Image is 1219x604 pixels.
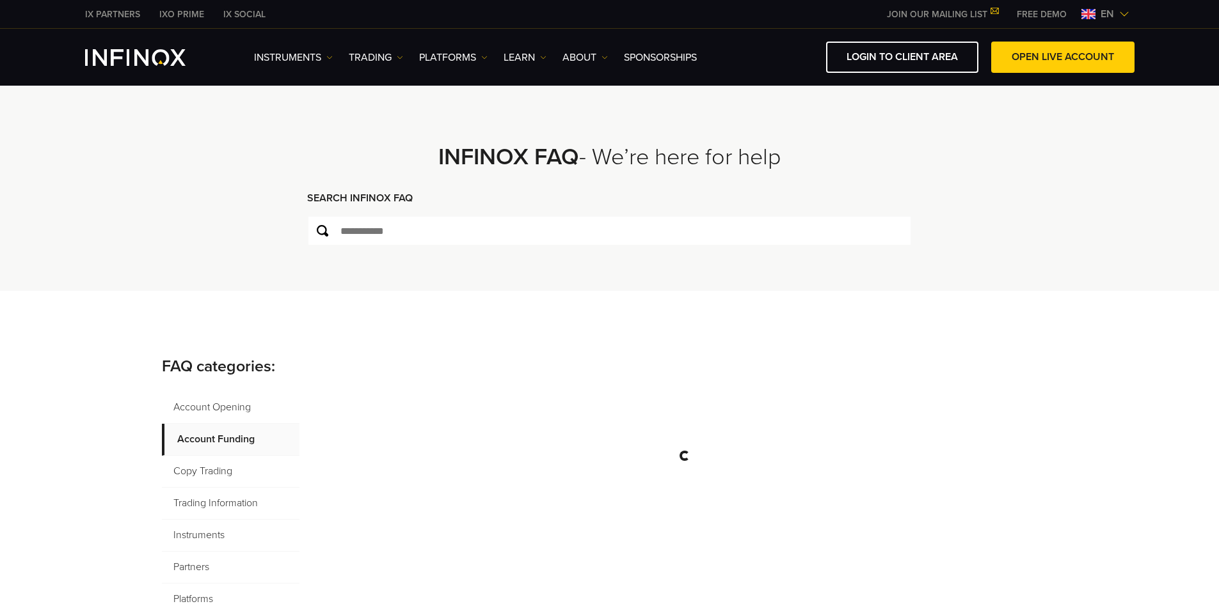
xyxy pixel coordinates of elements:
[162,355,1058,379] p: FAQ categories:
[162,520,299,552] span: Instruments
[150,8,214,21] a: INFINOX
[76,8,150,21] a: INFINOX
[826,42,978,73] a: LOGIN TO CLIENT AREA
[162,392,299,424] span: Account Opening
[1096,6,1119,22] span: en
[254,50,333,65] a: Instruments
[162,552,299,584] span: Partners
[562,50,608,65] a: ABOUT
[419,50,488,65] a: PLATFORMS
[1007,8,1076,21] a: INFINOX MENU
[274,143,946,171] h2: - We’re here for help
[349,50,403,65] a: TRADING
[624,50,697,65] a: SPONSORSHIPS
[85,49,216,66] a: INFINOX Logo
[214,8,275,21] a: INFINOX
[162,424,299,456] span: Account Funding
[162,456,299,488] span: Copy Trading
[162,488,299,520] span: Trading Information
[307,192,413,205] strong: SEARCH INFINOX FAQ
[438,143,579,171] strong: INFINOX FAQ
[504,50,546,65] a: Learn
[877,9,1007,20] a: JOIN OUR MAILING LIST
[991,42,1135,73] a: OPEN LIVE ACCOUNT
